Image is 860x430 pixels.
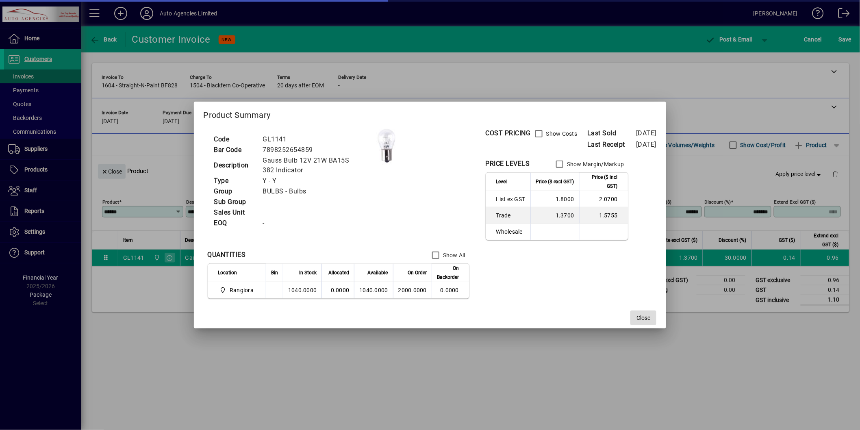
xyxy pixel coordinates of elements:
[587,140,636,150] span: Last Receipt
[437,264,459,282] span: On Backorder
[210,218,259,228] td: EOQ
[636,129,656,137] span: [DATE]
[565,160,624,168] label: Show Margin/Markup
[283,282,321,298] td: 1040.0000
[584,173,618,191] span: Price ($ incl GST)
[432,282,469,298] td: 0.0000
[636,314,650,322] span: Close
[579,191,628,207] td: 2.0700
[218,285,257,295] span: Rangiora
[259,134,366,145] td: GL1141
[441,251,465,259] label: Show All
[210,145,259,155] td: Bar Code
[299,268,317,277] span: In Stock
[530,207,579,224] td: 1.3700
[210,186,259,197] td: Group
[486,128,531,138] div: COST PRICING
[536,177,574,186] span: Price ($ excl GST)
[271,268,278,277] span: Bin
[259,186,366,197] td: BULBS - Bulbs
[496,228,526,236] span: Wholesale
[496,177,507,186] span: Level
[408,268,427,277] span: On Order
[398,287,427,293] span: 2000.0000
[354,282,393,298] td: 1040.0000
[259,155,366,176] td: Gauss Bulb 12V 21W BA15S 382 Indicator
[530,191,579,207] td: 1.8000
[210,197,259,207] td: Sub Group
[545,130,578,138] label: Show Costs
[210,155,259,176] td: Description
[194,102,667,125] h2: Product Summary
[210,176,259,186] td: Type
[210,134,259,145] td: Code
[486,159,530,169] div: PRICE LEVELS
[587,128,636,138] span: Last Sold
[366,126,407,166] img: contain
[636,141,656,148] span: [DATE]
[321,282,354,298] td: 0.0000
[210,207,259,218] td: Sales Unit
[368,268,388,277] span: Available
[259,176,366,186] td: Y - Y
[218,268,237,277] span: Location
[230,286,254,294] span: Rangiora
[579,207,628,224] td: 1.5755
[496,195,526,203] span: List ex GST
[259,145,366,155] td: 7898252654859
[496,211,526,219] span: Trade
[328,268,349,277] span: Allocated
[630,311,656,325] button: Close
[208,250,246,260] div: QUANTITIES
[259,218,366,228] td: -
